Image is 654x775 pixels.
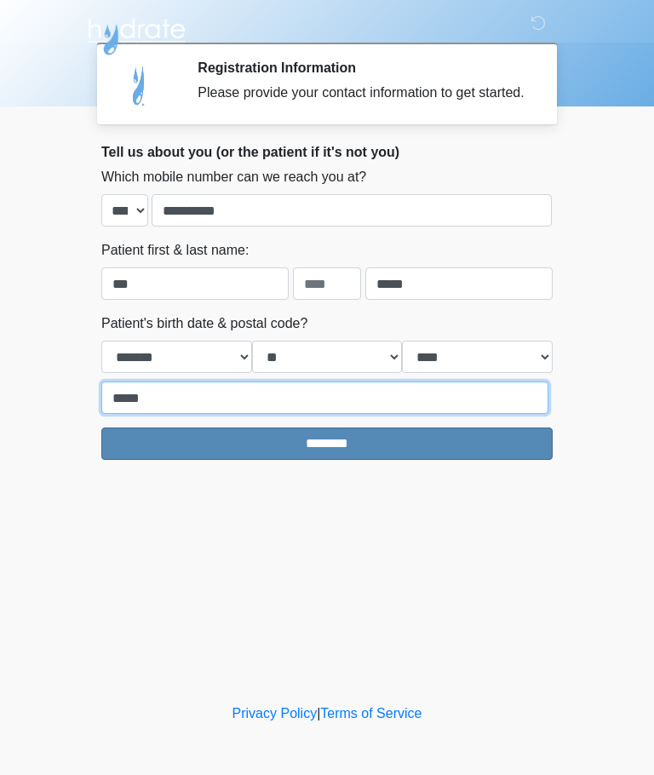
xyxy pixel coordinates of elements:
[114,60,165,111] img: Agent Avatar
[101,144,553,160] h2: Tell us about you (or the patient if it's not you)
[101,313,307,334] label: Patient's birth date & postal code?
[317,706,320,720] a: |
[84,13,188,56] img: Hydrate IV Bar - Arcadia Logo
[101,167,366,187] label: Which mobile number can we reach you at?
[320,706,422,720] a: Terms of Service
[101,240,249,261] label: Patient first & last name:
[232,706,318,720] a: Privacy Policy
[198,83,527,103] div: Please provide your contact information to get started.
